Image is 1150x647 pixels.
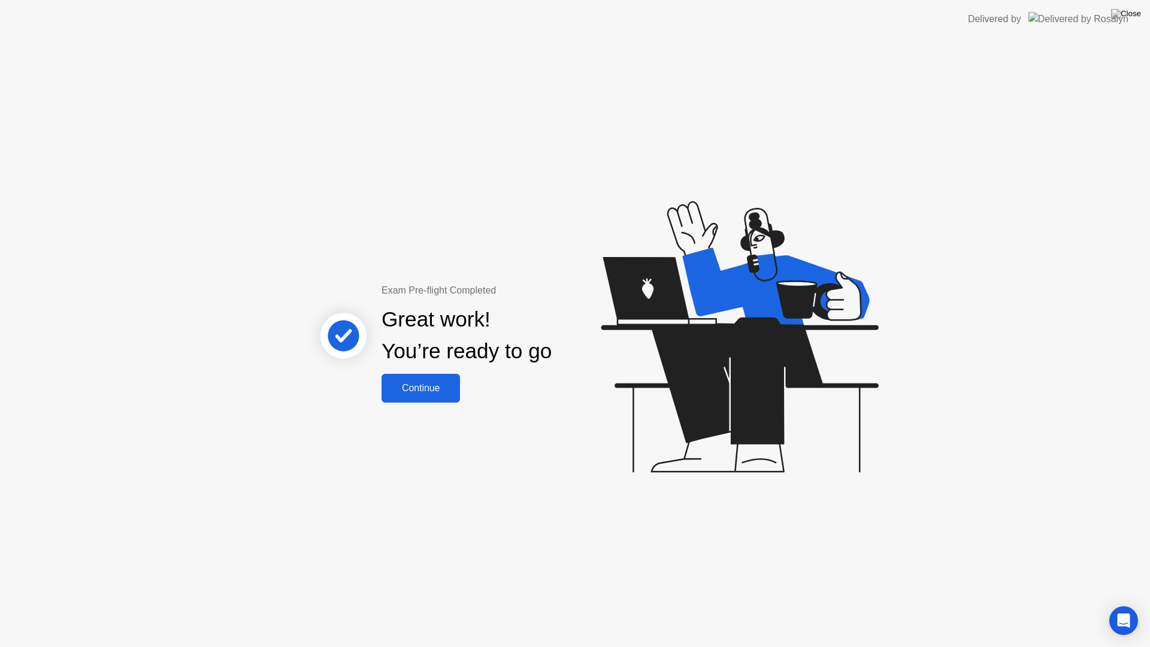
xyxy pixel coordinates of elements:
div: Delivered by [968,12,1021,26]
img: Close [1111,9,1141,19]
button: Continue [382,374,460,403]
div: Great work! You’re ready to go [382,304,552,367]
div: Continue [385,383,456,394]
div: Exam Pre-flight Completed [382,283,629,298]
img: Delivered by Rosalyn [1028,12,1128,26]
div: Open Intercom Messenger [1109,606,1138,635]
